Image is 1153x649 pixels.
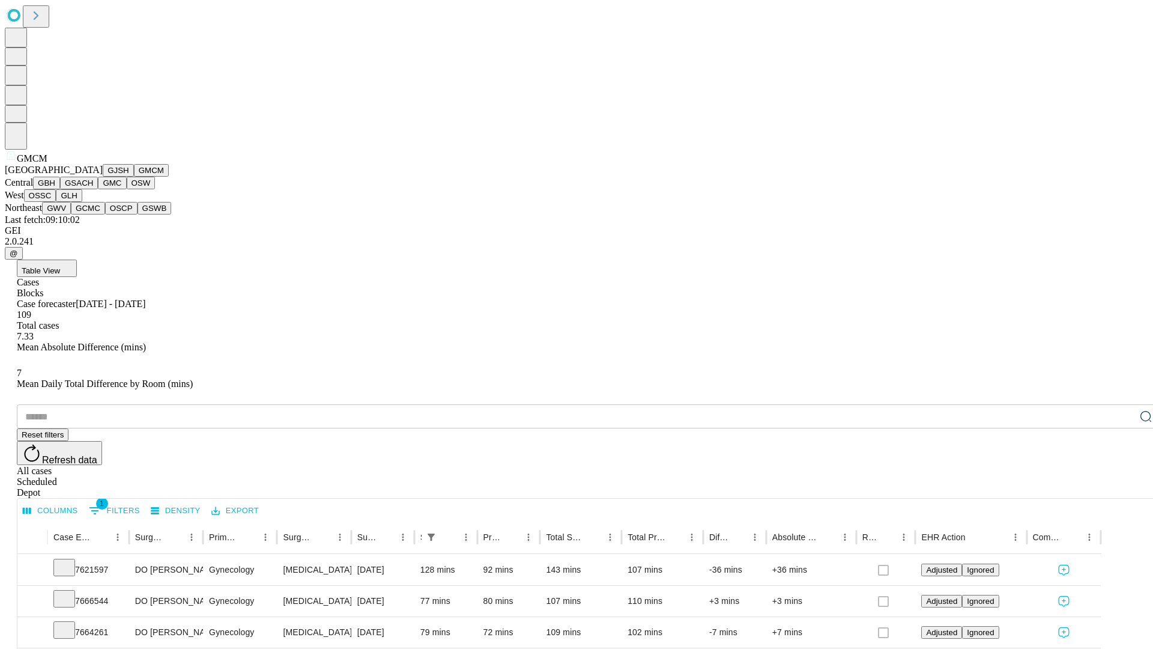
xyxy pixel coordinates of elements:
span: Total cases [17,320,59,331]
button: Sort [378,529,395,546]
span: 1 [96,498,108,510]
div: 80 mins [483,586,534,617]
div: [DATE] [357,555,408,585]
div: Gynecology [209,586,271,617]
div: Difference [709,532,728,542]
button: OSSC [24,189,56,202]
div: [MEDICAL_DATA] DIAGNOSTIC [283,586,345,617]
div: 2.0.241 [5,236,1148,247]
button: GMCM [134,164,169,177]
button: Menu [183,529,200,546]
div: -7 mins [709,617,760,648]
div: -36 mins [709,555,760,585]
button: Adjusted [921,564,962,576]
span: GMCM [17,153,47,163]
button: Sort [820,529,837,546]
div: [MEDICAL_DATA] [MEDICAL_DATA] AND OR [MEDICAL_DATA] [283,555,345,585]
div: GEI [5,225,1148,236]
span: Adjusted [926,597,957,606]
button: Table View [17,260,77,277]
button: GMC [98,177,126,189]
button: Sort [879,529,895,546]
div: 143 mins [546,555,616,585]
div: 77 mins [420,586,471,617]
div: 72 mins [483,617,534,648]
button: Sort [1064,529,1081,546]
div: Predicted In Room Duration [483,532,503,542]
div: +3 mins [709,586,760,617]
div: Absolute Difference [772,532,819,542]
button: GJSH [103,164,134,177]
div: 92 mins [483,555,534,585]
div: 107 mins [546,586,616,617]
span: Mean Absolute Difference (mins) [17,342,146,352]
button: GWV [42,202,71,215]
div: [DATE] [357,617,408,648]
span: Last fetch: 09:10:02 [5,215,80,225]
button: Adjusted [921,595,962,608]
button: @ [5,247,23,260]
button: GSACH [60,177,98,189]
button: Reset filters [17,428,68,441]
button: Menu [746,529,763,546]
div: +36 mins [772,555,850,585]
button: Menu [1081,529,1098,546]
div: 7621597 [53,555,123,585]
button: Expand [23,560,41,581]
button: Show filters [86,501,143,520]
button: GBH [33,177,60,189]
div: Resolved in EHR [862,532,878,542]
div: 110 mins [628,586,697,617]
span: Adjusted [926,628,957,637]
button: GSWB [138,202,172,215]
button: Refresh data [17,441,102,465]
div: 107 mins [628,555,697,585]
div: EHR Action [921,532,965,542]
div: 7666544 [53,586,123,617]
button: Select columns [20,502,81,520]
span: 7 [17,368,22,378]
div: Total Scheduled Duration [546,532,584,542]
div: Comments [1033,532,1063,542]
button: Menu [520,529,537,546]
button: Menu [257,529,274,546]
button: Ignored [962,564,999,576]
button: GCMC [71,202,105,215]
span: Table View [22,266,60,275]
button: Ignored [962,595,999,608]
div: Total Predicted Duration [628,532,665,542]
button: Sort [315,529,331,546]
div: Surgeon Name [135,532,165,542]
div: [MEDICAL_DATA] [MEDICAL_DATA] AND OR [MEDICAL_DATA] [283,617,345,648]
span: Reset filters [22,430,64,439]
span: Mean Daily Total Difference by Room (mins) [17,379,193,389]
div: Gynecology [209,617,271,648]
span: [GEOGRAPHIC_DATA] [5,165,103,175]
div: Gynecology [209,555,271,585]
div: 128 mins [420,555,471,585]
button: OSCP [105,202,138,215]
div: DO [PERSON_NAME] [PERSON_NAME] Do [135,586,197,617]
button: GLH [56,189,82,202]
span: 109 [17,309,31,320]
span: Northeast [5,203,42,213]
div: [DATE] [357,586,408,617]
button: Sort [92,529,109,546]
button: Sort [585,529,602,546]
div: 7664261 [53,617,123,648]
span: Central [5,177,33,187]
button: Sort [166,529,183,546]
button: Expand [23,623,41,644]
button: Sort [503,529,520,546]
button: Menu [395,529,411,546]
span: West [5,190,24,200]
button: Menu [895,529,912,546]
button: Sort [240,529,257,546]
span: Ignored [967,597,994,606]
span: Refresh data [42,455,97,465]
button: OSW [127,177,156,189]
span: Ignored [967,565,994,574]
div: Primary Service [209,532,239,542]
button: Sort [667,529,683,546]
button: Density [148,502,204,520]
